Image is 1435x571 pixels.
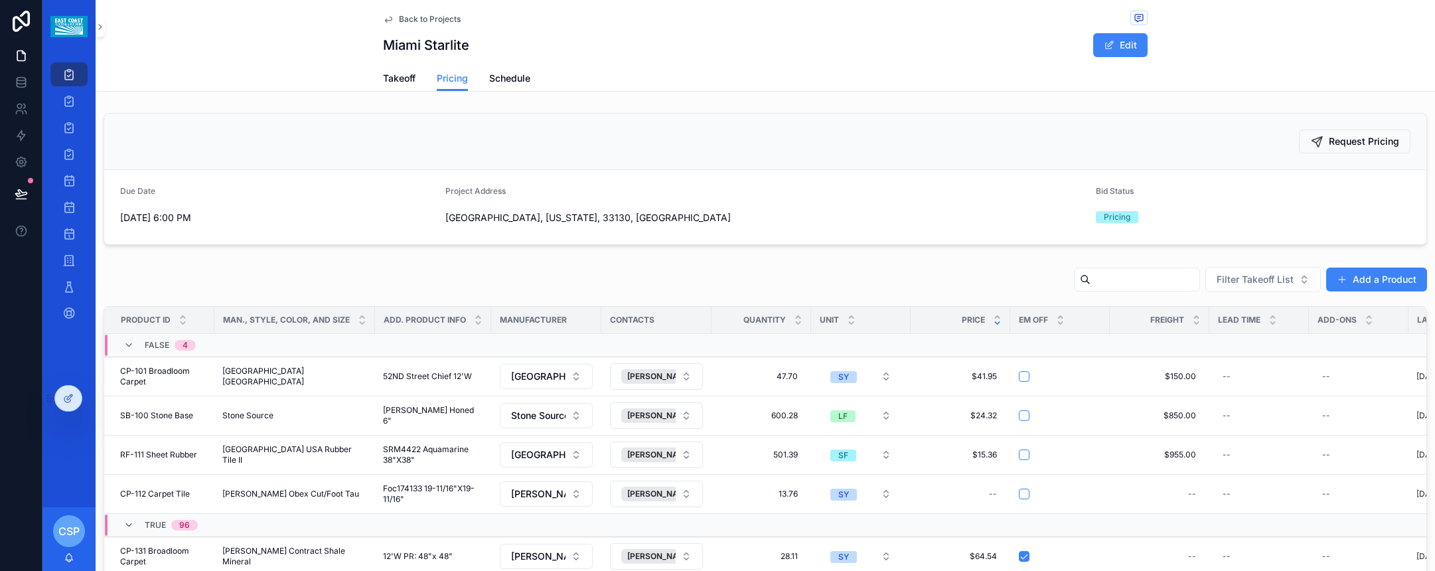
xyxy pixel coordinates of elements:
[222,410,273,421] span: Stone Source
[924,410,997,421] span: $24.32
[399,14,461,25] span: Back to Projects
[58,523,80,539] span: CSP
[1318,315,1357,325] span: Add-ons
[627,489,693,499] span: [PERSON_NAME]
[725,551,798,562] span: 28.11
[383,405,483,426] span: [PERSON_NAME] Honed 6"
[1329,135,1399,148] span: Request Pricing
[1205,267,1321,292] button: Select Button
[437,72,468,85] span: Pricing
[725,489,798,499] span: 13.76
[383,36,469,54] h1: Miami Starlite
[1093,33,1148,57] button: Edit
[120,186,155,196] span: Due Date
[383,444,483,465] span: SRM4422 Aquamarine 38"X38"
[627,410,693,421] span: [PERSON_NAME]
[1123,371,1196,382] span: $150.00
[1326,268,1427,291] button: Add a Product
[120,449,197,460] span: RF-111 Sheet Rubber
[500,544,593,569] button: Select Button
[610,315,654,325] span: Contacts
[820,544,902,568] button: Select Button
[1322,551,1330,562] div: --
[621,448,712,462] button: Unselect 361
[222,546,367,567] span: [PERSON_NAME] Contract Shale Mineral
[838,449,848,461] div: SF
[511,550,566,563] span: [PERSON_NAME] Contract
[383,66,415,93] a: Takeoff
[383,483,483,505] span: Foc174133 19-11/16"X19-11/16"
[1322,489,1330,499] div: --
[820,315,839,325] span: Unit
[42,53,96,343] div: scrollable content
[1217,273,1294,286] span: Filter Takeoff List
[120,211,435,224] span: [DATE] 6:00 PM
[820,365,902,388] button: Select Button
[500,481,593,507] button: Select Button
[120,546,206,567] span: CP-131 Broadloom Carpet
[1123,449,1196,460] span: $955.00
[437,66,468,92] a: Pricing
[383,371,472,382] span: 52ND Street Chief 12'W
[621,408,712,423] button: Unselect 342
[120,366,206,387] span: CP-101 Broadloom Carpet
[924,551,997,562] span: $64.54
[1223,551,1231,562] div: --
[511,448,566,461] span: [GEOGRAPHIC_DATA] [GEOGRAPHIC_DATA]
[627,449,693,460] span: [PERSON_NAME]
[384,315,466,325] span: Add. Product Info
[1188,489,1196,499] div: --
[383,551,453,562] span: 12'W PR: 48"x 48"
[924,449,997,460] span: $15.36
[610,481,703,507] button: Select Button
[1150,315,1184,325] span: Freight
[621,369,712,384] button: Unselect 361
[1322,449,1330,460] div: --
[1299,129,1410,153] button: Request Pricing
[120,489,190,499] span: CP-112 Carpet Tile
[1218,315,1260,325] span: Lead Time
[222,366,367,387] span: [GEOGRAPHIC_DATA] [GEOGRAPHIC_DATA]
[610,543,703,570] button: Select Button
[1223,489,1231,499] div: --
[383,14,461,25] a: Back to Projects
[627,371,693,382] span: [PERSON_NAME]
[500,315,567,325] span: Manufacturer
[989,489,997,499] div: --
[1223,410,1231,421] div: --
[179,520,190,530] div: 96
[511,409,566,422] span: Stone Source
[1096,186,1134,196] span: Bid Status
[445,211,1085,224] span: [GEOGRAPHIC_DATA], [US_STATE], 33130, [GEOGRAPHIC_DATA]
[500,364,593,389] button: Select Button
[838,489,849,501] div: SY
[820,443,902,467] button: Select Button
[820,482,902,506] button: Select Button
[838,410,848,422] div: LF
[489,66,530,93] a: Schedule
[838,371,849,383] div: SY
[1322,410,1330,421] div: --
[610,363,703,390] button: Select Button
[145,520,166,530] span: TRUE
[120,410,193,421] span: SB-100 Stone Base
[743,315,786,325] span: Quantity
[610,442,703,468] button: Select Button
[50,16,87,37] img: App logo
[500,403,593,428] button: Select Button
[838,551,849,563] div: SY
[1104,211,1130,223] div: Pricing
[1322,371,1330,382] div: --
[627,551,693,562] span: [PERSON_NAME]
[383,72,415,85] span: Takeoff
[1223,449,1231,460] div: --
[621,549,712,564] button: Unselect 322
[511,370,566,383] span: [GEOGRAPHIC_DATA] [GEOGRAPHIC_DATA]
[962,315,985,325] span: Price
[183,340,188,351] div: 4
[725,410,798,421] span: 600.28
[222,489,359,499] span: [PERSON_NAME] Obex Cut/Foot Tau
[222,444,367,465] span: [GEOGRAPHIC_DATA] USA Rubber Tile II
[610,402,703,429] button: Select Button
